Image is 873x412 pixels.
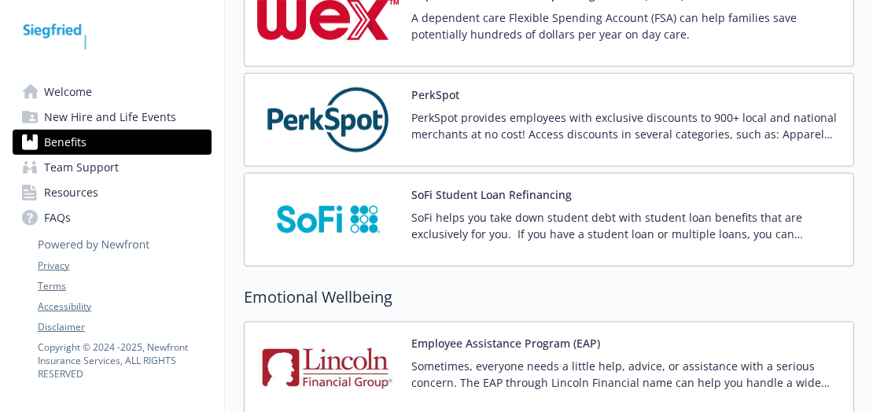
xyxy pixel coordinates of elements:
span: Resources [44,180,98,205]
p: SoFi helps you take down student debt with student loan benefits that are exclusively for you. If... [411,209,841,242]
p: A dependent care Flexible Spending Account (FSA) can help families save potentially hundreds of d... [411,9,841,42]
h2: Emotional Wellbeing [244,285,854,309]
a: Resources [13,180,212,205]
button: SoFi Student Loan Refinancing [411,186,572,203]
a: Privacy [38,259,211,273]
img: PerkSpot carrier logo [257,86,399,153]
p: Sometimes, everyone needs a little help, advice, or assistance with a serious concern. The EAP th... [411,358,841,391]
span: Welcome [44,79,92,105]
span: New Hire and Life Events [44,105,176,130]
a: Terms [38,279,211,293]
button: Employee Assistance Program (EAP) [411,335,600,351]
a: Benefits [13,130,212,155]
a: Team Support [13,155,212,180]
a: Accessibility [38,300,211,314]
a: New Hire and Life Events [13,105,212,130]
a: Welcome [13,79,212,105]
p: PerkSpot provides employees with exclusive discounts to 900+ local and national merchants at no c... [411,109,841,142]
p: Copyright © 2024 - 2025 , Newfront Insurance Services, ALL RIGHTS RESERVED [38,340,211,381]
span: Benefits [44,130,87,155]
a: FAQs [13,205,212,230]
img: Lincoln Financial Group carrier logo [257,335,399,402]
span: FAQs [44,205,71,230]
button: PerkSpot [411,86,459,103]
a: Disclaimer [38,320,211,334]
img: SoFi carrier logo [257,186,399,253]
span: Team Support [44,155,119,180]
